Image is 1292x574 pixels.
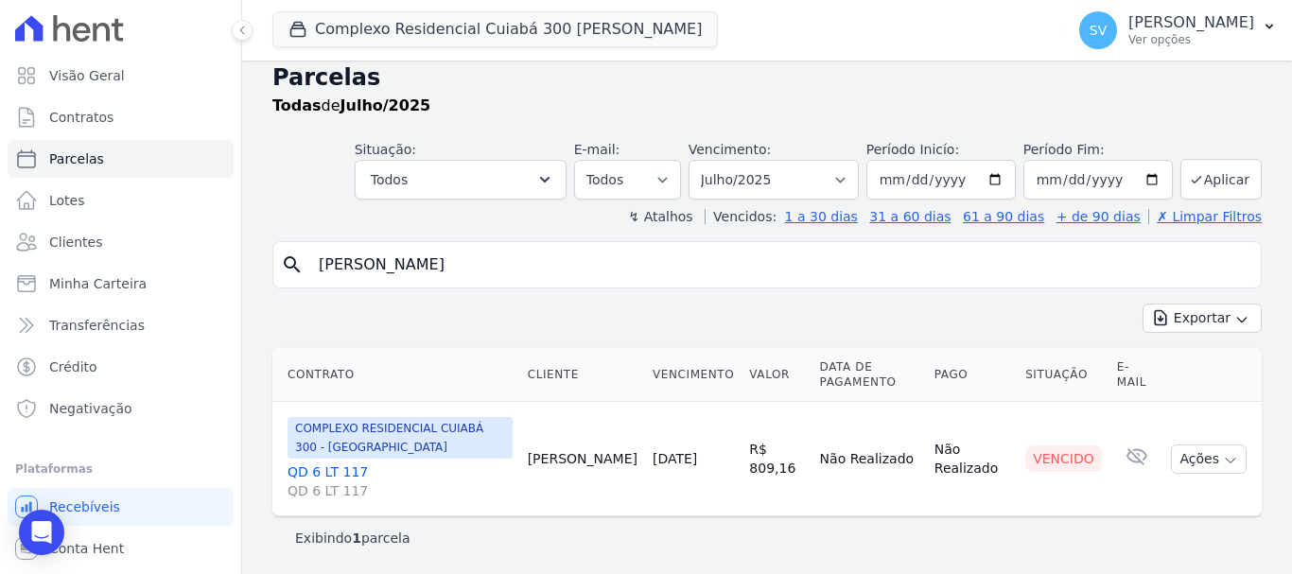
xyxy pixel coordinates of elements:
[272,61,1262,95] h2: Parcelas
[1171,444,1247,474] button: Ações
[869,209,951,224] a: 31 a 60 dias
[371,168,408,191] span: Todos
[8,530,234,567] a: Conta Hent
[272,11,718,47] button: Complexo Residencial Cuiabá 300 [PERSON_NAME]
[340,96,431,114] strong: Julho/2025
[49,191,85,210] span: Lotes
[49,149,104,168] span: Parcelas
[49,274,147,293] span: Minha Carteira
[1025,445,1102,472] div: Vencido
[49,108,113,127] span: Contratos
[812,348,927,402] th: Data de Pagamento
[705,209,777,224] label: Vencidos:
[49,233,102,252] span: Clientes
[49,66,125,85] span: Visão Geral
[8,306,234,344] a: Transferências
[288,462,513,500] a: QD 6 LT 117QD 6 LT 117
[963,209,1044,224] a: 61 a 90 dias
[520,348,645,402] th: Cliente
[8,223,234,261] a: Clientes
[866,142,959,157] label: Período Inicío:
[8,98,234,136] a: Contratos
[49,316,145,335] span: Transferências
[1090,24,1107,37] span: SV
[785,209,858,224] a: 1 a 30 dias
[628,209,692,224] label: ↯ Atalhos
[49,399,132,418] span: Negativação
[520,402,645,516] td: [PERSON_NAME]
[689,142,771,157] label: Vencimento:
[288,417,513,459] span: COMPLEXO RESIDENCIAL CUIABÁ 300 - [GEOGRAPHIC_DATA]
[1128,13,1254,32] p: [PERSON_NAME]
[927,348,1018,402] th: Pago
[8,390,234,427] a: Negativação
[927,402,1018,516] td: Não Realizado
[288,481,513,500] span: QD 6 LT 117
[8,488,234,526] a: Recebíveis
[15,458,226,480] div: Plataformas
[574,142,620,157] label: E-mail:
[49,539,124,558] span: Conta Hent
[19,510,64,555] div: Open Intercom Messenger
[8,140,234,178] a: Parcelas
[8,348,234,386] a: Crédito
[355,142,416,157] label: Situação:
[272,96,322,114] strong: Todas
[1056,209,1141,224] a: + de 90 dias
[355,160,567,200] button: Todos
[272,348,520,402] th: Contrato
[742,402,812,516] td: R$ 809,16
[272,95,430,117] p: de
[742,348,812,402] th: Valor
[653,451,697,466] a: [DATE]
[1180,159,1262,200] button: Aplicar
[1128,32,1254,47] p: Ver opções
[295,529,410,548] p: Exibindo parcela
[8,182,234,219] a: Lotes
[645,348,742,402] th: Vencimento
[281,253,304,276] i: search
[352,531,361,546] b: 1
[49,357,97,376] span: Crédito
[1109,348,1164,402] th: E-mail
[1148,209,1262,224] a: ✗ Limpar Filtros
[1018,348,1109,402] th: Situação
[49,497,120,516] span: Recebíveis
[8,265,234,303] a: Minha Carteira
[812,402,927,516] td: Não Realizado
[8,57,234,95] a: Visão Geral
[1023,140,1173,160] label: Período Fim:
[307,246,1253,284] input: Buscar por nome do lote ou do cliente
[1143,304,1262,333] button: Exportar
[1064,4,1292,57] button: SV [PERSON_NAME] Ver opções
